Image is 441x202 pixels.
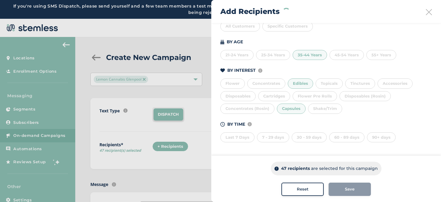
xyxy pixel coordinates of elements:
[366,50,396,60] div: 55+ Years
[258,68,262,73] img: icon-info-236977d2.svg
[220,40,224,44] img: icon-cake-93b2a7b5.svg
[220,91,256,101] div: Disposables
[274,167,279,171] img: icon-info-dark-48f6c5f3.svg
[411,173,441,202] iframe: Chat Widget
[311,165,378,172] p: are selected for this campaign
[220,104,274,114] div: Concentrates (Rosin)
[277,104,306,114] div: Capsules
[247,78,285,89] div: Concentrates
[257,132,289,143] div: 7 - 29 days
[220,122,225,127] img: icon-time-dark-e6b1183b.svg
[220,6,280,17] h2: Add Recipients
[220,68,225,73] img: icon-heart-dark-29e6356f.svg
[316,78,343,89] div: Topicals
[339,91,391,101] div: Disposables (Rosin)
[227,67,256,74] p: BY INTEREST
[367,132,396,143] div: 90+ days
[220,21,260,31] div: All Customers
[227,39,243,45] p: BY AGE
[220,78,245,89] div: Flower
[329,132,365,143] div: 60 - 89 days
[297,186,309,192] span: Reset
[258,91,290,101] div: Cartridges
[293,50,327,60] div: 35-44 Years
[268,24,308,28] span: Specific Customers
[281,165,310,172] p: 47 recipients
[329,50,364,60] div: 45-54 Years
[220,132,255,143] div: Last 7 Days
[220,50,254,60] div: 21-24 Years
[292,132,327,143] div: 30 - 59 days
[288,78,313,89] div: Edibles
[308,104,342,114] div: Shake/Trim
[248,122,252,126] img: icon-info-236977d2.svg
[378,78,413,89] div: Accessories
[256,50,290,60] div: 25-34 Years
[281,183,324,196] button: Reset
[293,91,337,101] div: Flower Pre Rolls
[227,121,245,127] p: BY TIME
[345,78,375,89] div: Tinctures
